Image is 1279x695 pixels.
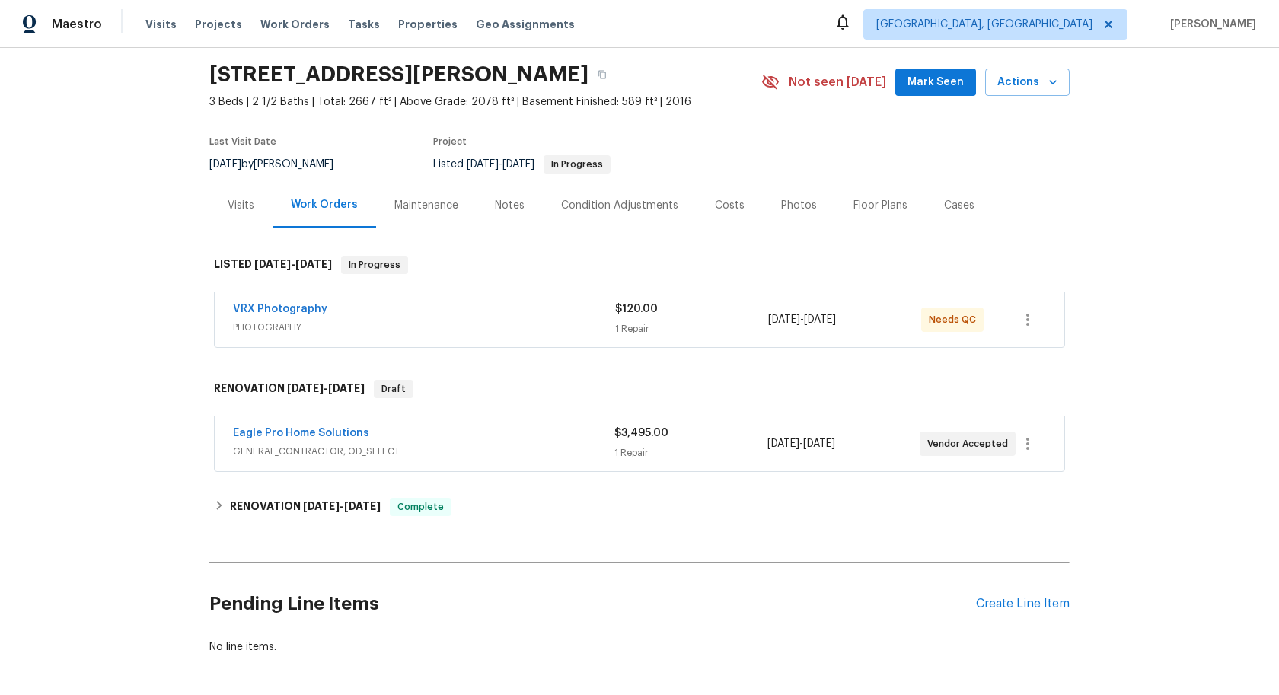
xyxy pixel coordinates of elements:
span: Complete [391,499,450,515]
span: Mark Seen [907,73,964,92]
span: PHOTOGRAPHY [233,320,615,335]
span: Project [433,137,467,146]
div: RENOVATION [DATE]-[DATE]Complete [209,489,1070,525]
div: Visits [228,198,254,213]
div: Work Orders [291,197,358,212]
div: No line items. [209,639,1070,655]
span: Listed [433,159,611,170]
span: Maestro [52,17,102,32]
span: [DATE] [287,383,324,394]
span: $3,495.00 [614,428,668,438]
button: Copy Address [588,61,616,88]
span: In Progress [343,257,407,273]
span: [DATE] [209,159,241,170]
span: Not seen [DATE] [789,75,886,90]
span: Vendor Accepted [927,436,1014,451]
span: [DATE] [328,383,365,394]
span: Work Orders [260,17,330,32]
button: Actions [985,69,1070,97]
a: VRX Photography [233,304,327,314]
span: [DATE] [804,314,836,325]
span: - [467,159,534,170]
span: Last Visit Date [209,137,276,146]
div: RENOVATION [DATE]-[DATE]Draft [209,365,1070,413]
div: Create Line Item [976,597,1070,611]
h6: RENOVATION [214,380,365,398]
h2: Pending Line Items [209,569,976,639]
span: [DATE] [303,501,340,512]
span: Projects [195,17,242,32]
div: Photos [781,198,817,213]
span: Properties [398,17,458,32]
h6: RENOVATION [230,498,381,516]
div: Costs [715,198,745,213]
span: - [303,501,381,512]
div: Notes [495,198,525,213]
span: - [254,259,332,269]
span: [DATE] [803,438,835,449]
span: Visits [145,17,177,32]
a: Eagle Pro Home Solutions [233,428,369,438]
span: Draft [375,381,412,397]
div: Condition Adjustments [561,198,678,213]
div: 1 Repair [614,445,767,461]
span: GENERAL_CONTRACTOR, OD_SELECT [233,444,614,459]
span: Actions [997,73,1057,92]
span: [DATE] [767,438,799,449]
span: [DATE] [254,259,291,269]
span: [DATE] [295,259,332,269]
div: 1 Repair [615,321,768,336]
span: - [768,312,836,327]
div: Floor Plans [853,198,907,213]
span: [DATE] [467,159,499,170]
div: by [PERSON_NAME] [209,155,352,174]
span: [GEOGRAPHIC_DATA], [GEOGRAPHIC_DATA] [876,17,1092,32]
button: Mark Seen [895,69,976,97]
span: [DATE] [344,501,381,512]
div: LISTED [DATE]-[DATE]In Progress [209,241,1070,289]
span: [DATE] [502,159,534,170]
span: In Progress [545,160,609,169]
h2: [STREET_ADDRESS][PERSON_NAME] [209,67,588,82]
div: Maintenance [394,198,458,213]
span: 3 Beds | 2 1/2 Baths | Total: 2667 ft² | Above Grade: 2078 ft² | Basement Finished: 589 ft² | 2016 [209,94,761,110]
span: Geo Assignments [476,17,575,32]
span: - [767,436,835,451]
span: [PERSON_NAME] [1164,17,1256,32]
span: $120.00 [615,304,658,314]
span: [DATE] [768,314,800,325]
span: - [287,383,365,394]
span: Tasks [348,19,380,30]
span: Needs QC [929,312,982,327]
h6: LISTED [214,256,332,274]
div: Cases [944,198,974,213]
